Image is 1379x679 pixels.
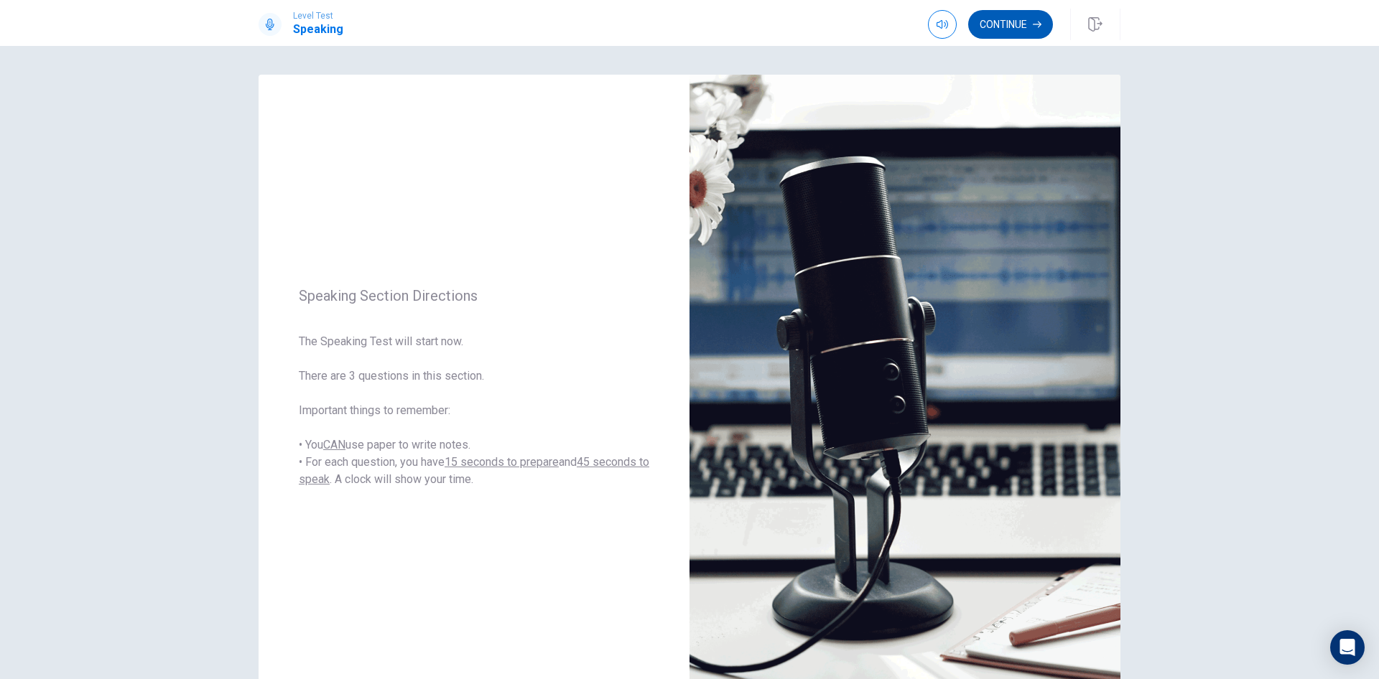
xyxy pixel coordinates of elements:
u: CAN [323,438,345,451]
span: Level Test [293,11,343,21]
span: The Speaking Test will start now. There are 3 questions in this section. Important things to reme... [299,333,649,488]
button: Continue [968,10,1053,39]
div: Open Intercom Messenger [1330,630,1365,665]
h1: Speaking [293,21,343,38]
span: Speaking Section Directions [299,287,649,304]
u: 15 seconds to prepare [445,455,559,469]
